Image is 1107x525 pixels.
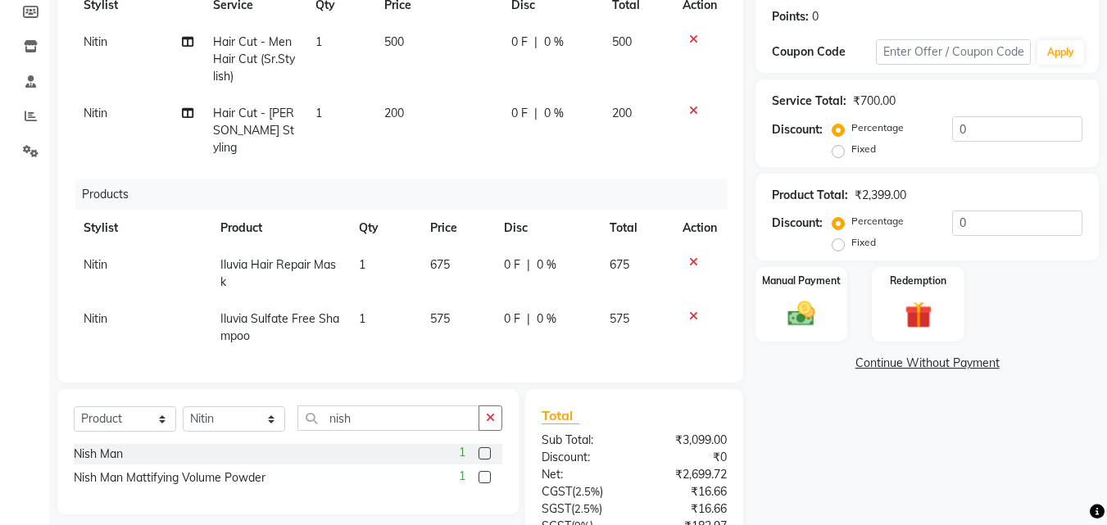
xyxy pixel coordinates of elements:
span: 1 [315,106,322,120]
button: Apply [1037,40,1084,65]
span: 200 [612,106,632,120]
span: Nitin [84,34,107,49]
input: Enter Offer / Coupon Code [876,39,1031,65]
span: 0 % [544,34,564,51]
span: 750 [610,365,629,380]
span: Nitin [84,365,107,380]
input: Search or Scan [297,405,479,431]
div: Nish Man Mattifying Volume Powder [74,469,265,487]
div: Product Total: [772,187,848,204]
span: Nitin [84,257,107,272]
th: Product [211,210,349,247]
span: | [534,34,538,51]
label: Manual Payment [762,274,841,288]
label: Fixed [851,235,876,250]
div: Products [75,179,739,210]
div: ₹3,099.00 [634,432,739,449]
span: | [534,105,538,122]
span: Hair Cut - Men Hair Cut (Sr.Stylish) [213,34,295,84]
span: SGST [542,501,571,516]
label: Redemption [890,274,946,288]
span: 1 [459,444,465,461]
a: Continue Without Payment [759,355,1096,372]
div: Nish Man [74,446,123,463]
div: 0 [812,8,819,25]
span: 500 [612,34,632,49]
span: 575 [610,311,629,326]
div: Discount: [772,121,823,138]
div: Coupon Code [772,43,875,61]
span: 1 [359,365,365,380]
th: Qty [349,210,420,247]
span: Total [542,407,579,424]
span: | [527,256,530,274]
th: Action [673,210,727,247]
th: Stylist [74,210,211,247]
span: 1 [315,34,322,49]
span: 0 F [511,105,528,122]
span: 500 [384,34,404,49]
span: 750 [430,365,450,380]
span: 0 % [544,105,564,122]
div: ₹700.00 [853,93,896,110]
div: Service Total: [772,93,846,110]
label: Percentage [851,214,904,229]
span: 200 [384,106,404,120]
span: CGST [542,484,572,499]
span: 0 F [504,310,520,328]
span: 0 F [511,34,528,51]
span: 1 [459,468,465,485]
span: Iluvia Sulfate Free Shampoo [220,311,339,343]
span: Nitin [84,106,107,120]
div: ( ) [529,483,634,500]
span: 575 [430,311,450,326]
span: 0 % [537,364,556,382]
span: Iluvia Hair Repair Mask [220,257,336,289]
span: Invigo clean scalp (anti dandruf) [220,365,339,397]
span: 1 [359,257,365,272]
div: Points: [772,8,809,25]
span: 0 % [537,310,556,328]
span: 1 [359,311,365,326]
div: Discount: [772,215,823,232]
span: 2.5% [574,502,599,515]
th: Total [600,210,674,247]
span: 675 [610,257,629,272]
div: ₹16.66 [634,500,739,518]
th: Disc [494,210,600,247]
span: Nitin [84,311,107,326]
div: ₹0 [634,449,739,466]
span: Hair Cut - [PERSON_NAME] Styling [213,106,294,155]
th: Price [420,210,493,247]
div: Sub Total: [529,432,634,449]
span: 0 F [504,364,520,382]
span: | [527,310,530,328]
span: 675 [430,257,450,272]
div: ( ) [529,500,634,518]
img: _gift.svg [896,298,941,332]
span: 0 % [537,256,556,274]
div: ₹2,399.00 [855,187,906,204]
label: Fixed [851,142,876,156]
span: | [527,364,530,382]
span: 2.5% [575,485,600,498]
label: Percentage [851,120,904,135]
img: _cash.svg [779,298,823,329]
div: Net: [529,466,634,483]
div: ₹16.66 [634,483,739,500]
div: ₹2,699.72 [634,466,739,483]
div: Discount: [529,449,634,466]
span: 0 F [504,256,520,274]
